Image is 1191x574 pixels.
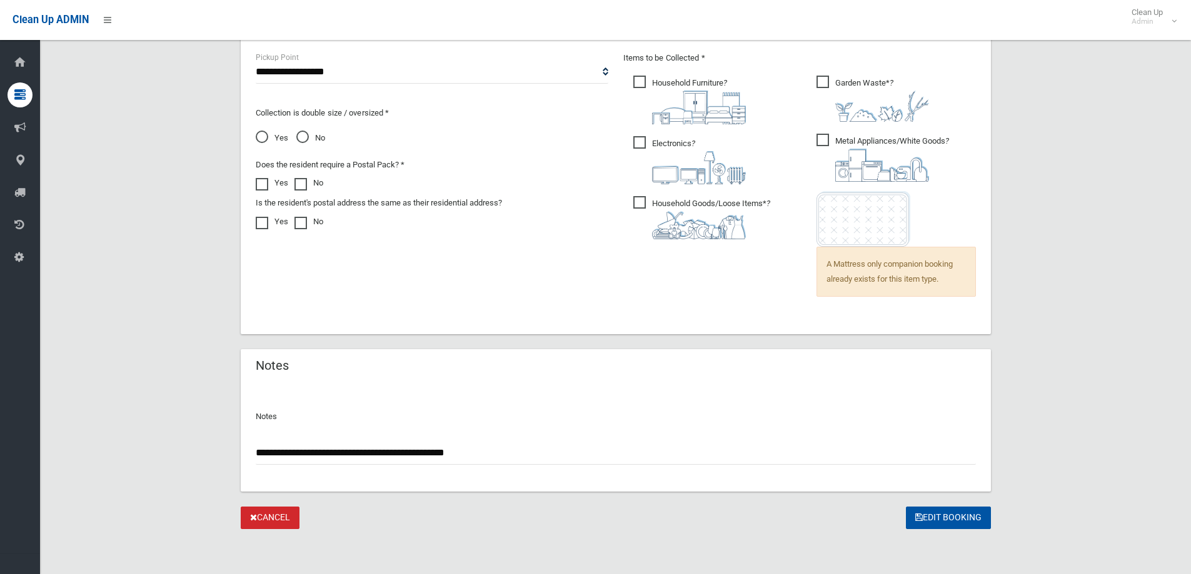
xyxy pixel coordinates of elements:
span: No [296,131,325,146]
label: Yes [256,176,288,191]
span: Garden Waste* [817,76,929,122]
img: 36c1b0289cb1767239cdd3de9e694f19.png [835,149,929,182]
p: Collection is double size / oversized * [256,106,608,121]
small: Admin [1132,17,1163,26]
span: Clean Up [1125,7,1175,26]
header: Notes [241,354,304,378]
span: Household Furniture [633,76,746,124]
img: e7408bece873d2c1783593a074e5cb2f.png [817,191,910,247]
img: 4fd8a5c772b2c999c83690221e5242e0.png [835,91,929,122]
p: Items to be Collected * [623,51,976,66]
label: Does the resident require a Postal Pack? * [256,157,405,172]
span: Metal Appliances/White Goods [817,134,949,182]
span: A Mattress only companion booking already exists for this item type. [817,247,976,297]
span: Household Goods/Loose Items* [633,196,770,239]
img: aa9efdbe659d29b613fca23ba79d85cb.png [652,91,746,124]
img: 394712a680b73dbc3d2a6a3a7ffe5a07.png [652,151,746,184]
i: ? [835,136,949,182]
span: Yes [256,131,288,146]
a: Cancel [241,507,299,530]
i: ? [835,78,929,122]
button: Edit Booking [906,507,991,530]
i: ? [652,199,770,239]
span: Electronics [633,136,746,184]
img: b13cc3517677393f34c0a387616ef184.png [652,211,746,239]
span: Clean Up ADMIN [13,14,89,26]
p: Notes [256,409,976,424]
label: Yes [256,214,288,229]
label: Is the resident's postal address the same as their residential address? [256,195,502,210]
label: No [294,214,323,229]
i: ? [652,78,746,124]
i: ? [652,139,746,184]
label: No [294,176,323,191]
